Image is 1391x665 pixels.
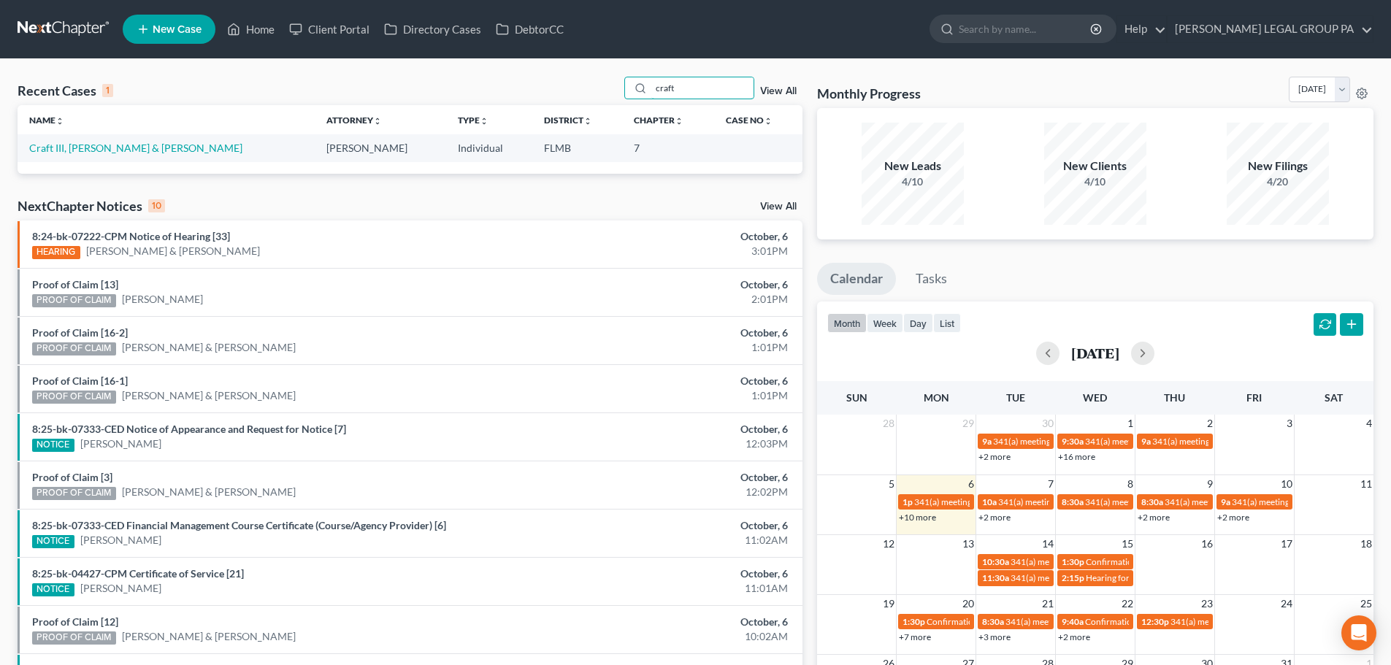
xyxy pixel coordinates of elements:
div: PROOF OF CLAIM [32,342,116,355]
div: October, 6 [545,277,788,292]
span: Confirmation hearing for [PERSON_NAME] [927,616,1092,627]
div: 1:01PM [545,388,788,403]
div: HEARING [32,246,80,259]
a: Craft III, [PERSON_NAME] & [PERSON_NAME] [29,142,242,154]
span: 1:30p [1062,556,1084,567]
div: 10:02AM [545,629,788,644]
a: 8:25-bk-04427-CPM Certificate of Service [21] [32,567,244,580]
span: 19 [881,595,896,612]
span: 10a [982,496,997,507]
a: 8:25-bk-07333-CED Notice of Appearance and Request for Notice [7] [32,423,346,435]
div: PROOF OF CLAIM [32,391,116,404]
td: FLMB [532,134,622,161]
a: Chapterunfold_more [634,115,683,126]
span: 28 [881,415,896,432]
span: 9:40a [1062,616,1084,627]
i: unfold_more [583,117,592,126]
span: 9 [1206,475,1214,493]
span: 13 [961,535,976,553]
span: 8:30a [1062,496,1084,507]
span: 2:15p [1062,572,1084,583]
a: Directory Cases [377,16,488,42]
i: unfold_more [764,117,773,126]
div: 3:01PM [545,244,788,258]
div: October, 6 [545,422,788,437]
span: 30 [1041,415,1055,432]
a: +3 more [978,631,1011,642]
a: [PERSON_NAME] & [PERSON_NAME] [86,244,260,258]
span: 9a [1141,436,1151,447]
a: Proof of Claim [16-2] [32,326,128,339]
a: Proof of Claim [16-1] [32,374,128,387]
span: 4 [1365,415,1373,432]
div: PROOF OF CLAIM [32,294,116,307]
a: Tasks [903,263,960,295]
span: 341(a) meeting for [PERSON_NAME] [1085,496,1226,507]
span: 21 [1041,595,1055,612]
div: PROOF OF CLAIM [32,487,116,500]
a: Proof of Claim [3] [32,471,112,483]
a: [PERSON_NAME] & [PERSON_NAME] [122,388,296,403]
span: 11 [1359,475,1373,493]
a: Case Nounfold_more [726,115,773,126]
a: DebtorCC [488,16,571,42]
td: 7 [622,134,714,161]
span: 5 [887,475,896,493]
span: 341(a) meeting for [PERSON_NAME] [1152,436,1293,447]
div: October, 6 [545,326,788,340]
span: Tue [1006,391,1025,404]
div: October, 6 [545,470,788,485]
span: 6 [967,475,976,493]
span: Hearing for [PERSON_NAME] [1086,572,1200,583]
div: Open Intercom Messenger [1341,615,1376,650]
span: Confirmation hearing for [PERSON_NAME] & [PERSON_NAME] [1086,556,1329,567]
input: Search by name... [651,77,754,99]
a: Districtunfold_more [544,115,592,126]
span: 11:30a [982,572,1009,583]
div: New Leads [862,158,964,174]
a: [PERSON_NAME] [80,533,161,547]
span: 29 [961,415,976,432]
a: +7 more [899,631,931,642]
a: +2 more [1138,512,1170,523]
a: [PERSON_NAME] [122,292,203,307]
span: Thu [1164,391,1185,404]
td: Individual [446,134,532,161]
div: New Filings [1227,158,1329,174]
span: 8:30a [982,616,1004,627]
span: 1:30p [903,616,925,627]
span: Confirmation Hearing for [PERSON_NAME] & [PERSON_NAME] [1085,616,1330,627]
div: 11:01AM [545,581,788,596]
span: 8:30a [1141,496,1163,507]
a: +2 more [978,512,1011,523]
span: 25 [1359,595,1373,612]
div: 10 [148,199,165,212]
span: Fri [1246,391,1262,404]
a: Proof of Claim [12] [32,615,118,628]
a: +10 more [899,512,936,523]
span: 2 [1206,415,1214,432]
div: NOTICE [32,583,74,596]
span: New Case [153,24,202,35]
span: 341(a) meeting for [PERSON_NAME] [914,496,1055,507]
a: +2 more [1058,631,1090,642]
a: +2 more [978,451,1011,462]
a: Help [1117,16,1166,42]
div: October, 6 [545,518,788,533]
div: New Clients [1044,158,1146,174]
td: [PERSON_NAME] [315,134,446,161]
span: Wed [1083,391,1107,404]
span: 14 [1041,535,1055,553]
a: Nameunfold_more [29,115,64,126]
a: Attorneyunfold_more [326,115,382,126]
button: list [933,313,961,333]
a: Proof of Claim [13] [32,278,118,291]
div: 4/20 [1227,174,1329,189]
span: 9:30a [1062,436,1084,447]
span: 24 [1279,595,1294,612]
h3: Monthly Progress [817,85,921,102]
div: NextChapter Notices [18,197,165,215]
input: Search by name... [959,15,1092,42]
h2: [DATE] [1071,345,1119,361]
i: unfold_more [480,117,488,126]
